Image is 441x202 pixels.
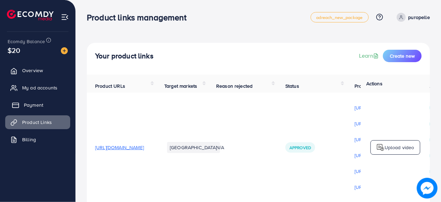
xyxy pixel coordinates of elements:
[8,45,20,55] span: $20
[376,143,385,152] img: logo
[5,115,70,129] a: Product Links
[95,144,144,151] span: [URL][DOMAIN_NAME]
[22,136,36,143] span: Billing
[285,83,299,89] span: Status
[5,64,70,77] a: Overview
[355,183,403,191] p: [URL][DOMAIN_NAME]
[95,83,125,89] span: Product URLs
[355,135,403,144] p: [URL][DOMAIN_NAME]
[7,10,54,20] img: logo
[417,178,438,199] img: image
[355,119,403,128] p: [URL][DOMAIN_NAME]
[95,52,154,60] h4: Your product links
[311,12,369,22] a: adreach_new_package
[355,83,385,89] span: Product video
[355,104,403,112] p: [URL][DOMAIN_NAME]
[383,50,422,62] button: Create new
[24,102,43,108] span: Payment
[290,145,311,151] span: Approved
[87,12,192,22] h3: Product links management
[385,143,414,152] p: Upload video
[22,84,57,91] span: My ad accounts
[5,133,70,146] a: Billing
[390,52,415,59] span: Create new
[216,83,252,89] span: Reason rejected
[5,81,70,95] a: My ad accounts
[61,47,68,54] img: image
[167,142,220,153] li: [GEOGRAPHIC_DATA]
[8,38,45,45] span: Ecomdy Balance
[22,119,52,126] span: Product Links
[22,67,43,74] span: Overview
[394,13,430,22] a: puropelle
[366,80,383,87] span: Actions
[61,13,69,21] img: menu
[164,83,197,89] span: Target markets
[355,167,403,175] p: [URL][DOMAIN_NAME]
[408,13,430,21] p: puropelle
[5,98,70,112] a: Payment
[355,151,403,160] p: [URL][DOMAIN_NAME]
[359,52,380,60] a: Learn
[316,15,363,20] span: adreach_new_package
[216,144,224,151] span: N/A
